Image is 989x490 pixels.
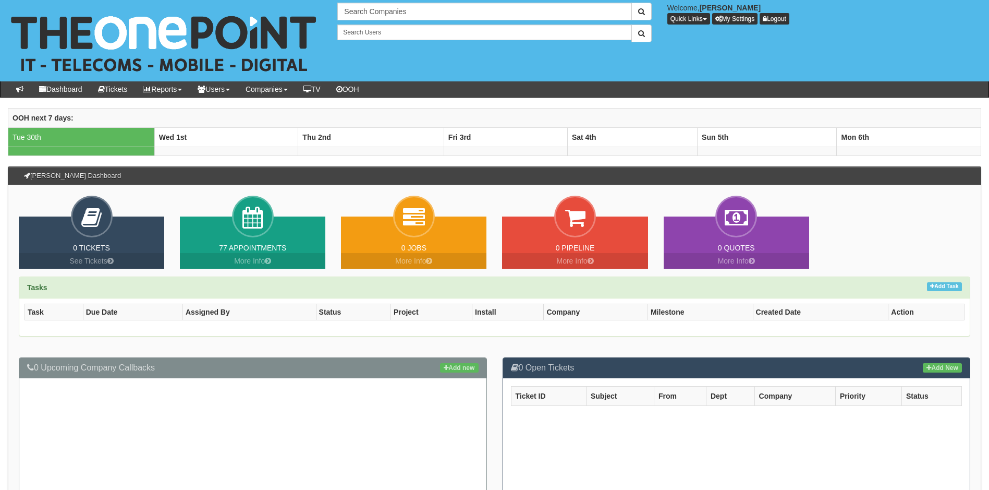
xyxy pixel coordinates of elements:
[8,108,981,127] th: OOH next 7 days:
[337,3,631,20] input: Search Companies
[567,127,697,147] th: Sat 4th
[328,81,367,97] a: OOH
[31,81,90,97] a: Dashboard
[698,127,837,147] th: Sun 5th
[180,253,325,269] a: More Info
[654,386,706,405] th: From
[182,304,316,320] th: Assigned By
[835,386,901,405] th: Priority
[19,253,164,269] a: See Tickets
[706,386,754,405] th: Dept
[341,253,486,269] a: More Info
[401,244,426,252] a: 0 Jobs
[8,127,155,147] td: Tue 30th
[298,127,444,147] th: Thu 2nd
[27,363,479,373] h3: 0 Upcoming Company Callbacks
[753,304,888,320] th: Created Date
[648,304,753,320] th: Milestone
[718,244,755,252] a: 0 Quotes
[664,253,809,269] a: More Info
[316,304,391,320] th: Status
[219,244,286,252] a: 77 Appointments
[25,304,83,320] th: Task
[296,81,328,97] a: TV
[660,3,989,25] div: Welcome,
[238,81,296,97] a: Companies
[923,363,962,373] a: Add New
[444,127,567,147] th: Fri 3rd
[90,81,136,97] a: Tickets
[502,253,648,269] a: More Info
[472,304,544,320] th: Install
[511,386,586,405] th: Ticket ID
[888,304,964,320] th: Action
[19,167,126,185] h3: [PERSON_NAME] Dashboard
[544,304,648,320] th: Company
[27,283,47,292] strong: Tasks
[73,244,110,252] a: 0 Tickets
[712,13,758,25] a: My Settings
[391,304,472,320] th: Project
[754,386,835,405] th: Company
[154,127,298,147] th: Wed 1st
[190,81,238,97] a: Users
[83,304,182,320] th: Due Date
[135,81,190,97] a: Reports
[901,386,961,405] th: Status
[440,363,478,373] a: Add new
[700,4,761,12] b: [PERSON_NAME]
[927,282,962,291] a: Add Task
[556,244,595,252] a: 0 Pipeline
[511,363,962,373] h3: 0 Open Tickets
[586,386,654,405] th: Subject
[837,127,981,147] th: Mon 6th
[337,25,631,40] input: Search Users
[760,13,789,25] a: Logout
[667,13,710,25] button: Quick Links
